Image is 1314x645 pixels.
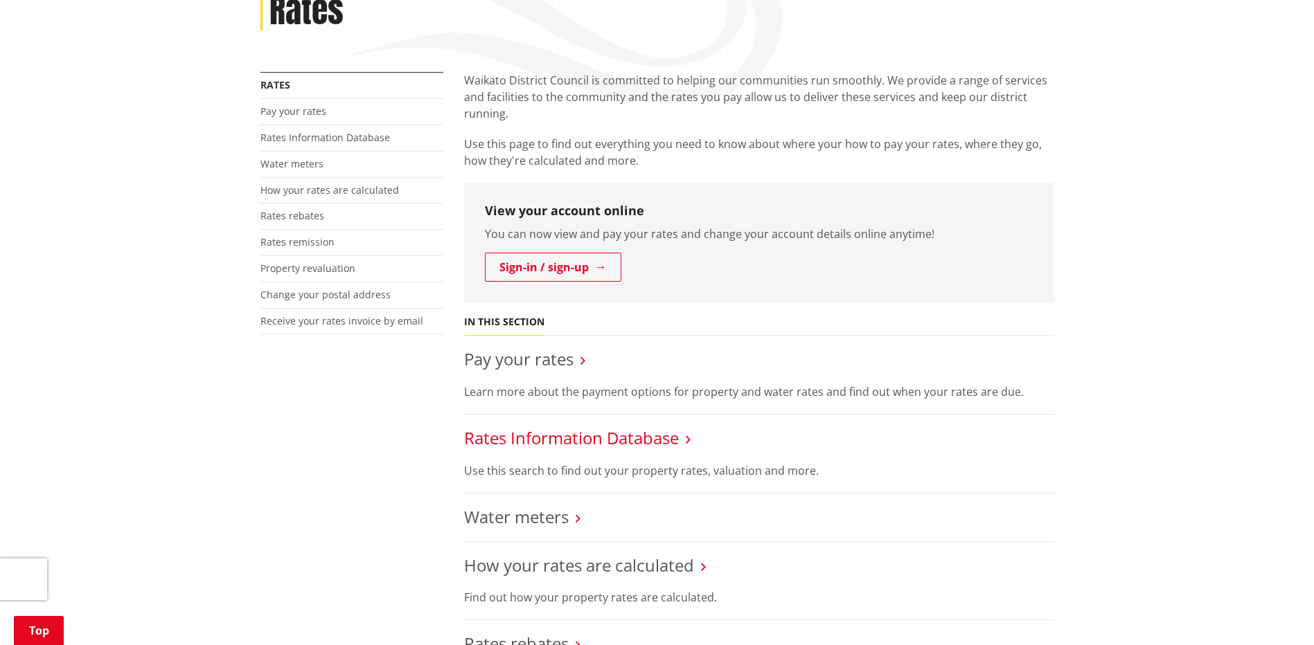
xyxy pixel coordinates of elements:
[464,347,574,370] a: Pay your rates
[464,426,679,449] a: Rates Information Database
[485,226,1033,242] p: You can now view and pay your rates and change your account details online anytime!
[260,314,423,327] a: Receive your rates invoice by email
[485,203,1033,219] h3: View your account online
[464,383,1054,400] p: Learn more about the payment options for property and water rates and find out when your rates ar...
[260,105,326,118] a: Pay your rates
[464,72,1054,122] p: Waikato District Council is committed to helping our communities run smoothly. We provide a range...
[260,131,390,144] a: Rates Information Database
[260,262,355,275] a: Property revaluation
[14,616,64,645] a: Top
[464,505,569,528] a: Water meters
[260,288,391,301] a: Change your postal address
[464,316,544,328] h5: In this section
[1250,587,1300,637] iframe: Messenger Launcher
[464,589,1054,606] p: Find out how your property rates are calculated.
[260,157,323,170] a: Water meters
[464,462,1054,479] p: Use this search to find out your property rates, valuation and more.
[260,235,335,248] a: Rates remission
[260,78,290,91] a: Rates
[464,136,1054,169] p: Use this page to find out everything you need to know about where your how to pay your rates, whe...
[485,253,621,282] a: Sign-in / sign-up
[260,209,324,222] a: Rates rebates
[260,183,399,197] a: How your rates are calculated
[464,554,694,576] a: How your rates are calculated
